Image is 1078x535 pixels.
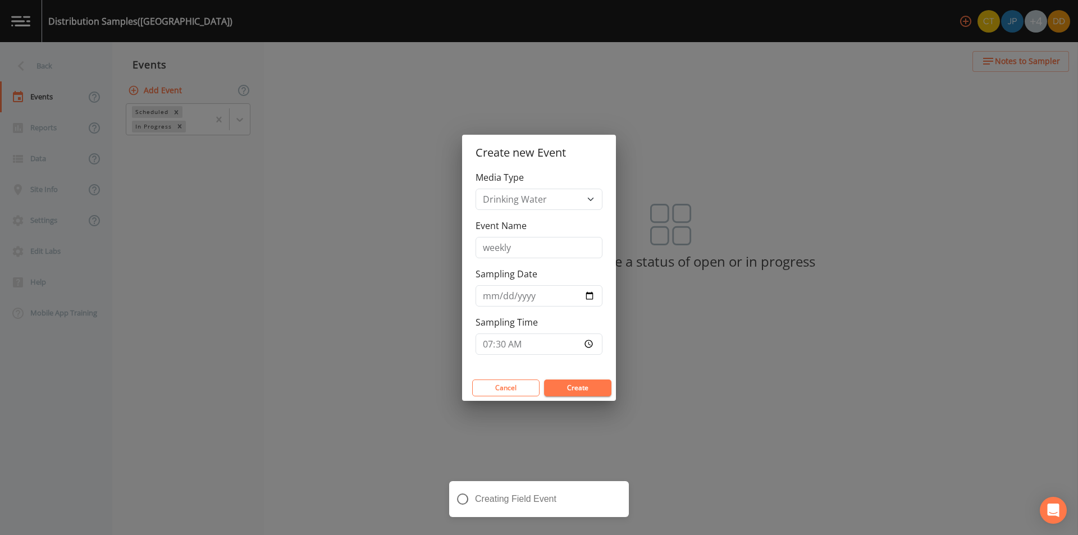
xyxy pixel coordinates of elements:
[544,379,611,396] button: Create
[462,135,616,171] h2: Create new Event
[476,315,538,329] label: Sampling Time
[449,481,629,517] div: Creating Field Event
[476,171,524,184] label: Media Type
[476,267,537,281] label: Sampling Date
[472,379,540,396] button: Cancel
[1040,497,1067,524] div: Open Intercom Messenger
[476,219,527,232] label: Event Name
